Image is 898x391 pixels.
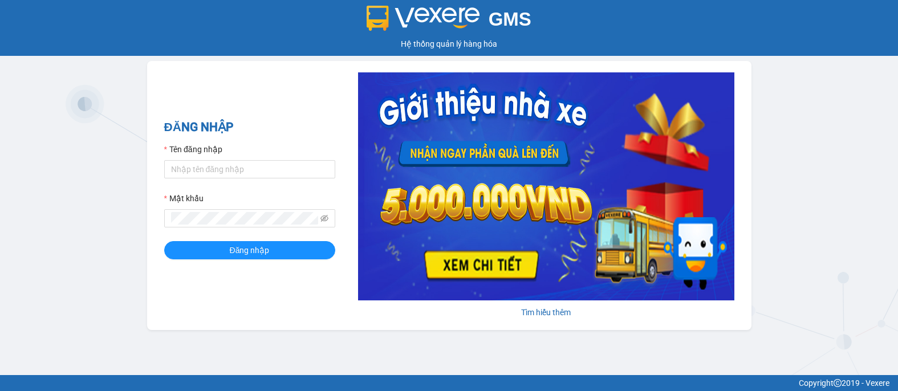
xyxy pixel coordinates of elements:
[164,143,222,156] label: Tên đăng nhập
[9,377,889,389] div: Copyright 2019 - Vexere
[358,72,734,300] img: banner-0
[164,192,204,205] label: Mật khẩu
[320,214,328,222] span: eye-invisible
[171,212,318,225] input: Mật khẩu
[3,38,895,50] div: Hệ thống quản lý hàng hóa
[834,379,842,387] span: copyright
[489,9,531,30] span: GMS
[358,306,734,319] div: Tìm hiểu thêm
[367,6,480,31] img: logo 2
[164,241,335,259] button: Đăng nhập
[164,160,335,178] input: Tên đăng nhập
[164,118,335,137] h2: ĐĂNG NHẬP
[367,17,531,26] a: GMS
[230,244,270,256] span: Đăng nhập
